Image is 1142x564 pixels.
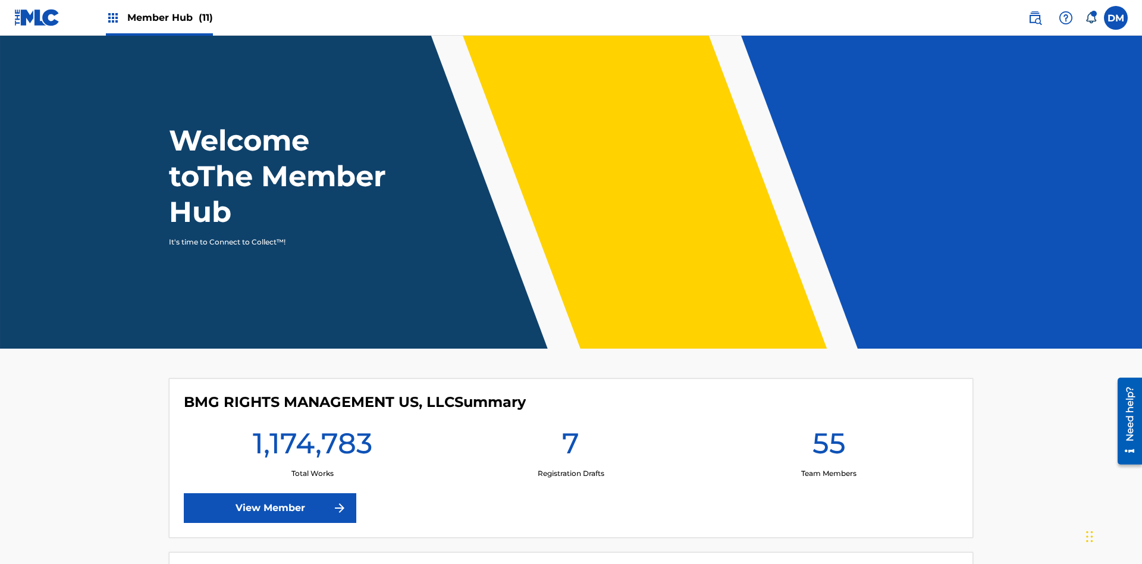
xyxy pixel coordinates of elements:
img: Top Rightsholders [106,11,120,25]
img: search [1028,11,1042,25]
p: Team Members [801,468,857,479]
h1: 55 [812,425,846,468]
h1: 7 [562,425,579,468]
img: MLC Logo [14,9,60,26]
div: Notifications [1085,12,1097,24]
p: Total Works [291,468,334,479]
span: Member Hub [127,11,213,24]
a: Public Search [1023,6,1047,30]
p: It's time to Connect to Collect™! [169,237,375,247]
iframe: Chat Widget [1083,507,1142,564]
div: Help [1054,6,1078,30]
div: Drag [1086,519,1093,554]
p: Registration Drafts [538,468,604,479]
span: (11) [199,12,213,23]
h4: BMG RIGHTS MANAGEMENT US, LLC [184,393,526,411]
h1: 1,174,783 [253,425,372,468]
h1: Welcome to The Member Hub [169,123,391,230]
img: f7272a7cc735f4ea7f67.svg [332,501,347,515]
iframe: Resource Center [1109,373,1142,471]
a: View Member [184,493,356,523]
div: User Menu [1104,6,1128,30]
img: help [1059,11,1073,25]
